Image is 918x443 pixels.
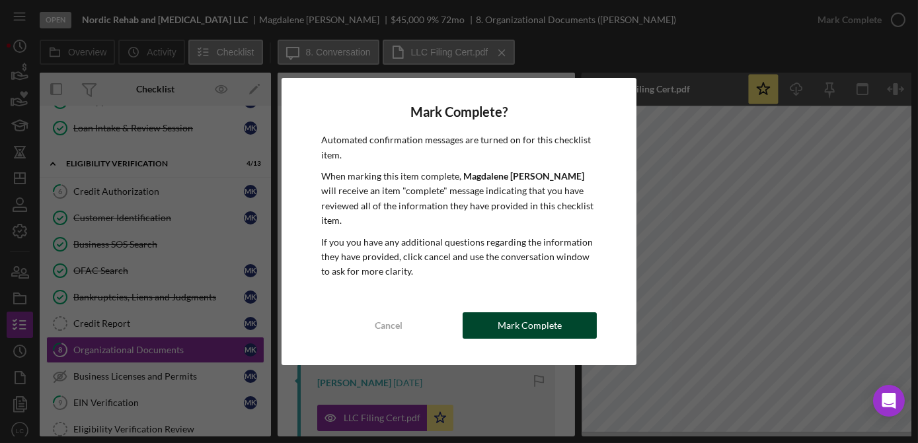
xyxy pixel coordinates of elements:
[375,312,402,339] div: Cancel
[463,312,597,339] button: Mark Complete
[321,235,597,279] p: If you you have any additional questions regarding the information they have provided, click canc...
[321,104,597,119] h4: Mark Complete?
[463,170,584,182] b: Magdalene [PERSON_NAME]
[321,133,597,162] p: Automated confirmation messages are turned on for this checklist item.
[498,312,562,339] div: Mark Complete
[321,169,597,228] p: When marking this item complete, will receive an item "complete" message indicating that you have...
[873,385,905,417] div: Open Intercom Messenger
[321,312,455,339] button: Cancel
